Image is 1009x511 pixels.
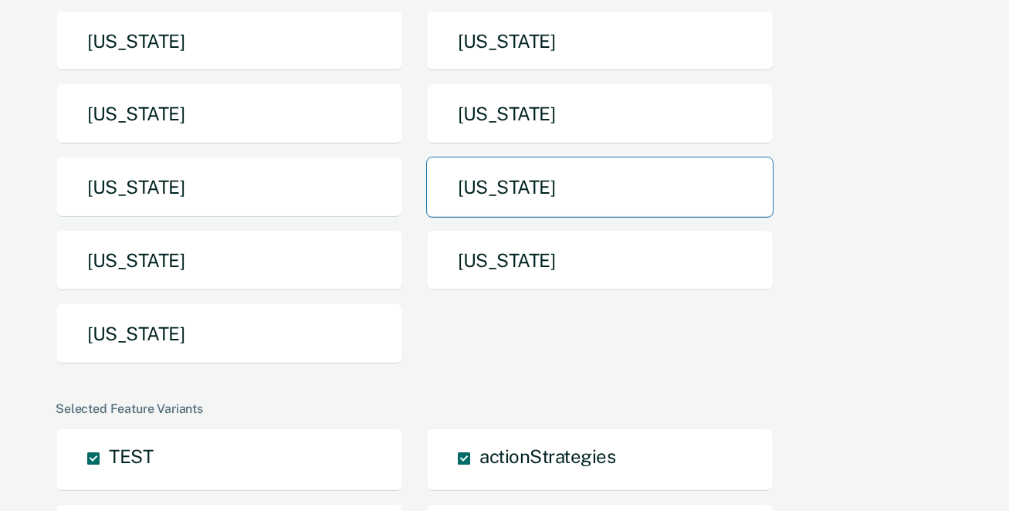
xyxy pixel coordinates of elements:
button: [US_STATE] [56,83,403,144]
span: TEST [109,445,153,467]
button: [US_STATE] [56,230,403,291]
button: [US_STATE] [56,303,403,364]
button: [US_STATE] [426,157,774,218]
span: actionStrategies [479,445,615,467]
button: [US_STATE] [56,11,403,72]
button: [US_STATE] [56,157,403,218]
button: [US_STATE] [426,83,774,144]
button: [US_STATE] [426,11,774,72]
button: [US_STATE] [426,230,774,291]
div: Selected Feature Variants [56,401,947,416]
